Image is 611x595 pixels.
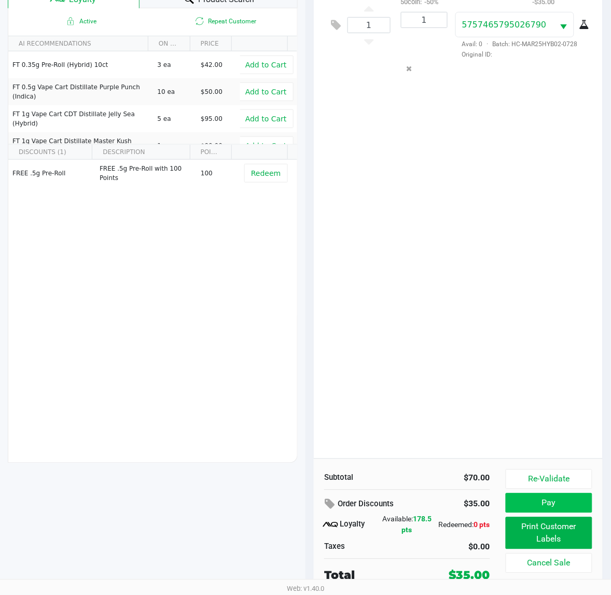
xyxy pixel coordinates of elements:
[201,142,223,149] span: $90.00
[8,78,153,105] td: FT 0.5g Vape Cart Distillate Purple Punch (Indica)
[64,15,77,27] inline-svg: Active loyalty member
[462,20,547,30] span: 5757465795026790
[8,36,148,51] th: AI RECOMMENDATIONS
[245,115,287,123] span: Add to Cart
[245,61,287,69] span: Add to Cart
[474,521,490,529] span: 0 pts
[483,40,493,48] span: ·
[239,56,294,74] button: Add to Cart
[244,164,287,183] button: Redeem
[506,469,592,489] button: Re-Validate
[324,519,380,531] div: Loyalty
[8,51,153,78] td: FT 0.35g Pre-Roll (Hybrid) 10ct
[8,15,153,27] span: Active
[402,515,432,534] span: 178.5 pts
[190,145,232,160] th: POINTS
[435,520,490,531] div: Redeemed:
[201,88,223,95] span: $50.00
[324,495,429,514] div: Order Discounts
[506,517,592,549] button: Print Customer Labels
[153,51,197,78] td: 3 ea
[554,12,574,37] button: Select
[196,160,240,187] td: 100
[190,36,232,51] th: PRICE
[324,567,424,584] div: Total
[324,472,399,484] div: Subtotal
[415,472,490,485] div: $70.00
[193,15,206,27] inline-svg: Is repeat customer
[506,554,592,573] button: Cancel Sale
[8,105,153,132] td: FT 1g Vape Cart CDT Distillate Jelly Sea (Hybrid)
[455,40,578,48] span: Avail: 0 Batch: HC-MAR25HYB02-0728
[245,88,287,96] span: Add to Cart
[449,567,490,584] div: $35.00
[506,493,592,513] button: Pay
[148,36,190,51] th: ON HAND
[239,109,294,128] button: Add to Cart
[201,61,223,68] span: $42.00
[153,105,197,132] td: 5 ea
[455,50,587,59] span: Original ID:
[153,78,197,105] td: 10 ea
[153,15,298,27] span: Repeat Customer
[8,160,95,187] td: FREE .5g Pre-Roll
[251,169,281,177] span: Redeem
[245,142,287,150] span: Add to Cart
[8,36,297,144] div: Data table
[324,541,399,553] div: Taxes
[153,132,197,159] td: 1 ea
[8,145,297,316] div: Data table
[287,585,324,593] span: Web: v1.40.0
[445,495,490,513] div: $35.00
[8,145,92,160] th: DISCOUNTS (1)
[239,136,294,155] button: Add to Cart
[415,541,490,554] div: $0.00
[92,145,189,160] th: DESCRIPTION
[402,59,416,78] button: Remove the package from the orderLine
[95,160,196,187] td: FREE .5g Pre-Roll with 100 Points
[239,82,294,101] button: Add to Cart
[201,115,223,122] span: $95.00
[8,132,153,159] td: FT 1g Vape Cart Distillate Master Kush (Indica)
[380,514,435,536] div: Available:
